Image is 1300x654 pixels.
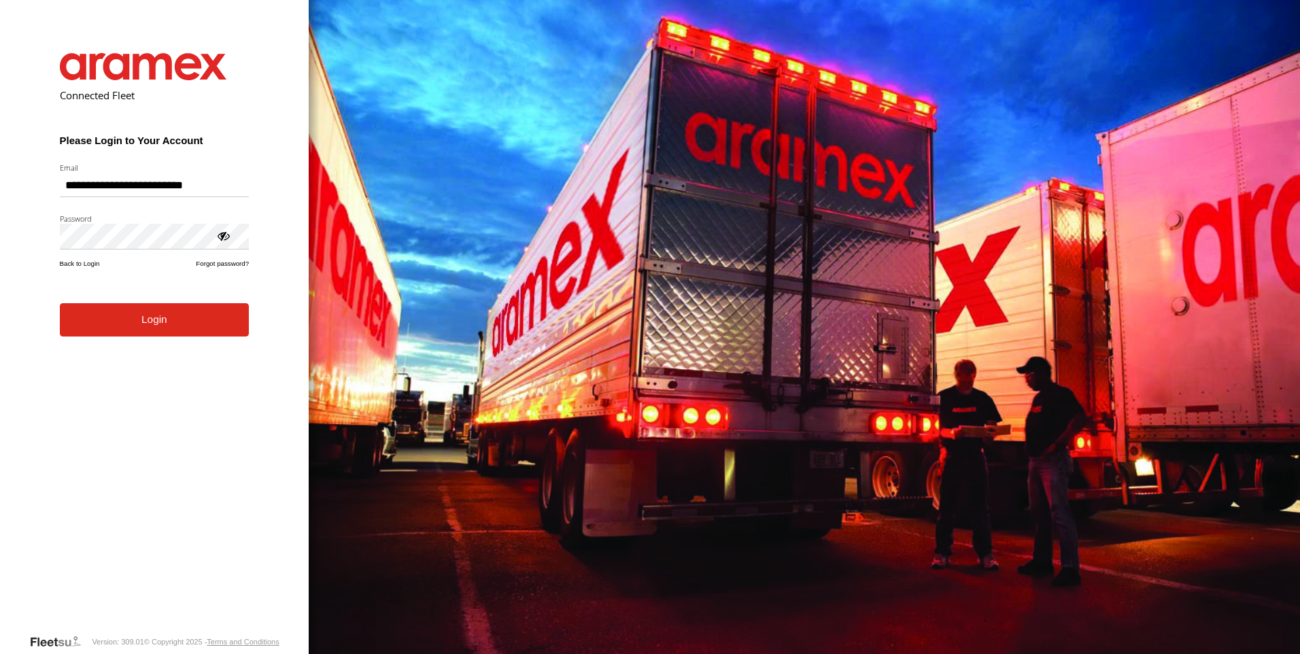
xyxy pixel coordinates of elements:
a: Visit our Website [29,635,92,649]
div: © Copyright 2025 - [144,638,279,646]
label: Email [60,162,250,173]
a: Forgot password? [196,260,249,267]
img: Aramex [60,53,227,80]
h3: Please Login to Your Account [60,135,250,146]
h2: Connected Fleet [60,88,250,102]
a: Back to Login [60,260,100,267]
label: Password [60,213,250,224]
button: Login [60,303,250,337]
a: Terms and Conditions [207,638,279,646]
div: Version: 309.01 [92,638,143,646]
